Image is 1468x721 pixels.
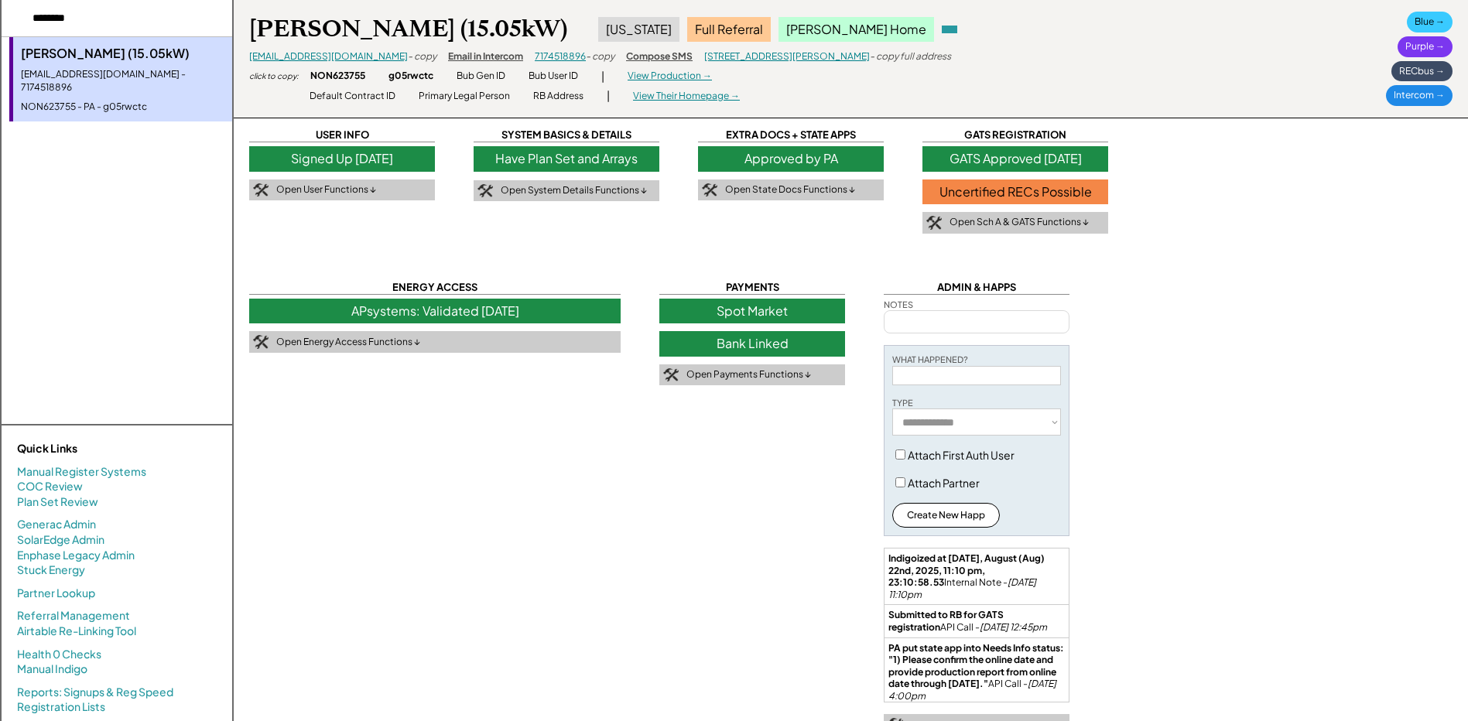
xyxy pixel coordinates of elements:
[253,183,269,197] img: tool-icon.png
[448,50,523,63] div: Email in Intercom
[598,17,679,42] div: [US_STATE]
[926,216,942,230] img: tool-icon.png
[477,184,493,198] img: tool-icon.png
[249,299,621,323] div: APsystems: Validated [DATE]
[626,50,693,63] div: Compose SMS
[419,90,510,103] div: Primary Legal Person
[535,50,586,62] a: 7174518896
[1398,36,1453,57] div: Purple →
[950,216,1089,229] div: Open Sch A & GATS Functions ↓
[474,128,659,142] div: SYSTEM BASICS & DETAILS
[888,552,1065,600] div: Internal Note -
[922,146,1108,171] div: GATS Approved [DATE]
[17,532,104,548] a: SolarEdge Admin
[659,280,845,295] div: PAYMENTS
[17,661,87,677] a: Manual Indigo
[607,88,610,104] div: |
[529,70,578,83] div: Bub User ID
[17,647,101,662] a: Health 0 Checks
[21,68,224,94] div: [EMAIL_ADDRESS][DOMAIN_NAME] - 7174518896
[253,335,269,349] img: tool-icon.png
[17,562,85,578] a: Stuck Energy
[249,50,408,62] a: [EMAIL_ADDRESS][DOMAIN_NAME]
[501,184,647,197] div: Open System Details Functions ↓
[17,548,135,563] a: Enphase Legacy Admin
[21,101,224,114] div: NON623755 - PA - g05rwctc
[686,368,811,381] div: Open Payments Functions ↓
[888,678,1058,702] em: [DATE] 4:00pm
[884,280,1069,295] div: ADMIN & HAPPS
[17,699,105,715] a: Registration Lists
[249,14,567,44] div: [PERSON_NAME] (15.05kW)
[17,608,130,624] a: Referral Management
[888,609,1005,633] strong: Submitted to RB for GATS registration
[586,50,614,63] div: - copy
[687,17,771,42] div: Full Referral
[884,299,913,310] div: NOTES
[249,280,621,295] div: ENERGY ACCESS
[659,299,845,323] div: Spot Market
[663,368,679,382] img: tool-icon.png
[888,609,1065,633] div: API Call -
[17,685,173,700] a: Reports: Signups & Reg Speed
[276,183,376,196] div: Open User Functions ↓
[17,464,146,480] a: Manual Register Systems
[659,331,845,356] div: Bank Linked
[17,479,83,494] a: COC Review
[922,128,1108,142] div: GATS REGISTRATION
[457,70,505,83] div: Bub Gen ID
[628,70,712,83] div: View Production →
[698,128,884,142] div: EXTRA DOCS + STATE APPS
[704,50,870,62] a: [STREET_ADDRESS][PERSON_NAME]
[888,552,1046,588] strong: Indigoized at [DATE], August (Aug) 22nd, 2025, 11:10 pm, 23:10:58.53
[249,70,299,81] div: click to copy:
[892,354,968,365] div: WHAT HAPPENED?
[922,179,1108,204] div: Uncertified RECs Possible
[276,336,420,349] div: Open Energy Access Functions ↓
[888,642,1066,690] strong: PA put state app into Needs Info status: "1) Please confirm the online date and provide productio...
[980,621,1047,633] em: [DATE] 12:45pm
[908,448,1015,462] label: Attach First Auth User
[17,494,98,510] a: Plan Set Review
[310,90,395,103] div: Default Contract ID
[17,441,172,456] div: Quick Links
[908,476,980,490] label: Attach Partner
[249,146,435,171] div: Signed Up [DATE]
[17,586,95,601] a: Partner Lookup
[21,45,224,62] div: [PERSON_NAME] (15.05kW)
[870,50,951,63] div: - copy full address
[633,90,740,103] div: View Their Homepage →
[778,17,934,42] div: [PERSON_NAME] Home
[17,624,136,639] a: Airtable Re-Linking Tool
[888,642,1065,702] div: API Call -
[892,397,913,408] div: TYPE
[408,50,436,63] div: - copy
[892,503,1000,528] button: Create New Happ
[474,146,659,171] div: Have Plan Set and Arrays
[310,70,365,83] div: NON623755
[702,183,717,197] img: tool-icon.png
[601,69,604,84] div: |
[888,576,1038,600] em: [DATE] 11:10pm
[1407,12,1453,32] div: Blue →
[698,146,884,171] div: Approved by PA
[388,70,433,83] div: g05rwctc
[725,183,855,196] div: Open State Docs Functions ↓
[249,128,435,142] div: USER INFO
[1386,85,1453,106] div: Intercom →
[1391,61,1453,82] div: RECbus →
[17,517,96,532] a: Generac Admin
[533,90,583,103] div: RB Address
